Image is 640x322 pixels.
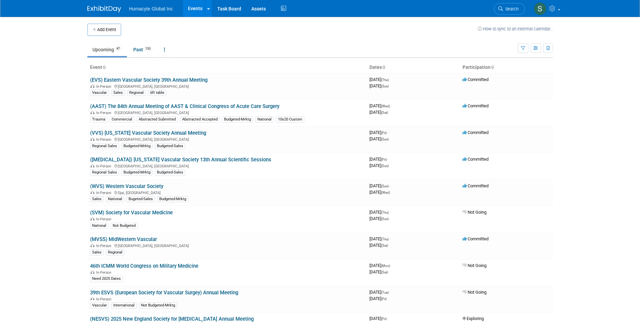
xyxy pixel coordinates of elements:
span: In-Person [96,137,113,142]
span: (Sun) [381,164,389,168]
span: [DATE] [369,130,389,135]
span: (Sat) [381,111,388,114]
span: (Wed) [381,191,390,194]
span: In-Person [96,111,113,115]
div: National [90,223,108,229]
span: (Mon) [381,264,390,268]
span: (Thu) [381,237,389,241]
div: Budgeted-Mrktg [121,169,152,176]
span: (Tue) [381,291,389,294]
div: Vascular [90,302,109,308]
span: Committed [463,236,489,241]
span: [DATE] [369,110,388,115]
img: In-Person Event [90,111,94,114]
a: (AAST) The 84th Annual Meeting of AAST & Clinical Congress of Acute Care Surgery [90,103,279,109]
span: [DATE] [369,290,391,295]
span: - [388,130,389,135]
span: [DATE] [369,190,390,195]
span: [DATE] [369,103,392,108]
span: Committed [463,130,489,135]
span: [DATE] [369,216,389,221]
span: In-Person [96,244,113,248]
a: Sort by Participation Type [491,64,494,70]
span: (Thu) [381,78,389,82]
span: In-Person [96,297,113,301]
span: In-Person [96,217,113,221]
a: 46th ICMM World Congress on Military Medicine [90,263,198,269]
a: (SVM) Society for Vascular Medicine [90,210,173,216]
span: [DATE] [369,269,388,274]
a: 39th ESVS (European Society for Vascular Surgey) Annual Meeting [90,290,238,296]
a: How to sync to an external calendar... [478,26,553,31]
div: International [111,302,137,308]
span: (Fri) [381,317,387,321]
div: National [106,196,124,202]
span: [DATE] [369,243,388,248]
span: (Sun) [381,137,389,141]
th: Participation [460,62,553,73]
div: Budgeted-Sales [155,169,185,176]
span: [DATE] [369,163,389,168]
span: Exploring [463,316,484,321]
span: Not Going [463,263,486,268]
div: Sales [111,90,125,96]
div: [GEOGRAPHIC_DATA], [GEOGRAPHIC_DATA] [90,110,364,115]
a: (EVS) Eastern Vascular Society 39th Annual Meeting [90,77,207,83]
span: (Fri) [381,131,387,135]
div: Regional Sales [90,169,119,176]
span: - [390,290,391,295]
img: In-Person Event [90,217,94,220]
div: Budgeted-Mrktg [157,196,188,202]
span: (Fri) [381,297,387,301]
span: In-Person [96,84,113,89]
div: National [255,116,274,123]
th: Event [87,62,367,73]
div: 10x20 Custom [276,116,304,123]
span: [DATE] [369,183,391,188]
img: In-Person Event [90,244,94,247]
span: [DATE] [369,296,387,301]
span: 47 [114,46,122,51]
span: (Sun) [381,84,389,88]
div: 6ft table [148,90,166,96]
span: - [391,103,392,108]
img: In-Person Event [90,137,94,141]
a: ([MEDICAL_DATA]) [US_STATE] Vascular Society 13th Annual Scientific Sessions [90,157,271,163]
div: Abstracted Submitted [137,116,178,123]
span: In-Person [96,270,113,275]
img: In-Person Event [90,164,94,167]
div: Budgeted-Mrktg [121,143,152,149]
a: Past133 [128,43,158,56]
span: [DATE] [369,210,391,215]
span: Committed [463,103,489,108]
div: [GEOGRAPHIC_DATA], [GEOGRAPHIC_DATA] [90,243,364,248]
div: [GEOGRAPHIC_DATA], [GEOGRAPHIC_DATA] [90,136,364,142]
div: Ojai, [GEOGRAPHIC_DATA] [90,190,364,195]
a: (MVSS) MidWestern Vascular [90,236,157,242]
div: Budgeted-Mrktg [222,116,253,123]
div: Trauma [90,116,107,123]
span: [DATE] [369,316,389,321]
a: (WVS) Western Vascular Society [90,183,163,189]
span: [DATE] [369,157,389,162]
span: Committed [463,183,489,188]
span: (Sun) [381,217,389,221]
button: Add Event [87,24,121,36]
div: Regional [127,90,146,96]
span: [DATE] [369,83,389,88]
span: - [390,210,391,215]
div: [GEOGRAPHIC_DATA], [GEOGRAPHIC_DATA] [90,163,364,168]
div: Bugeted-Sales [127,196,155,202]
img: In-Person Event [90,84,94,88]
div: Abstracted Accepted [180,116,220,123]
span: (Wed) [381,104,390,108]
span: - [388,157,389,162]
div: Sales [90,196,104,202]
img: In-Person Event [90,270,94,274]
img: Sam Cashion [534,2,547,15]
div: [GEOGRAPHIC_DATA], [GEOGRAPHIC_DATA] [90,83,364,89]
span: Not Going [463,290,486,295]
span: - [391,263,392,268]
div: Need 2025 Dates [90,276,123,282]
div: Regional Sales [90,143,119,149]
